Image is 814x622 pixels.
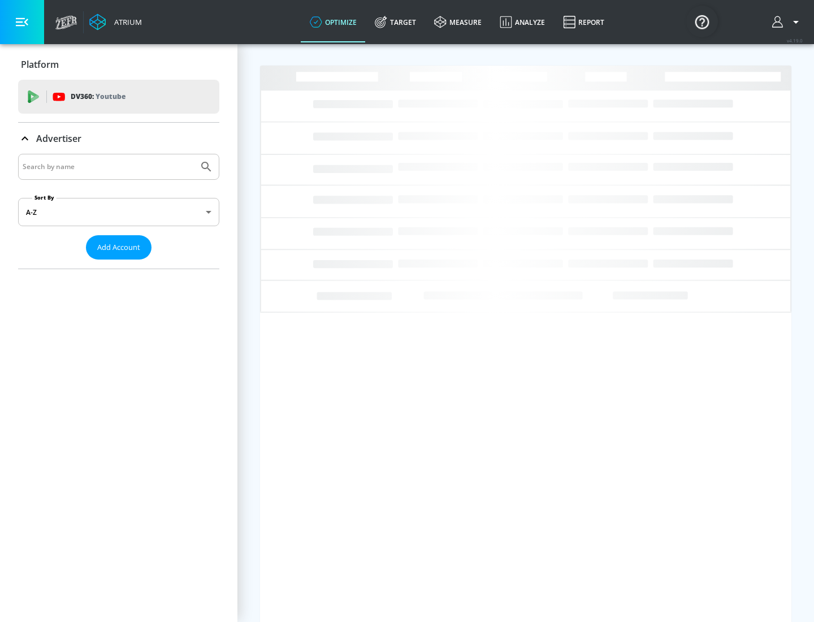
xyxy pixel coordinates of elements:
p: Platform [21,58,59,71]
a: Target [366,2,425,42]
a: Report [554,2,613,42]
p: DV360: [71,90,125,103]
div: DV360: Youtube [18,80,219,114]
label: Sort By [32,194,57,201]
input: Search by name [23,159,194,174]
a: Atrium [89,14,142,31]
div: Advertiser [18,154,219,269]
a: optimize [301,2,366,42]
div: Advertiser [18,123,219,154]
div: A-Z [18,198,219,226]
a: measure [425,2,491,42]
div: Platform [18,49,219,80]
span: Add Account [97,241,140,254]
button: Add Account [86,235,151,260]
nav: list of Advertiser [18,260,219,269]
button: Open Resource Center [686,6,718,37]
div: Atrium [110,17,142,27]
a: Analyze [491,2,554,42]
span: v 4.19.0 [787,37,803,44]
p: Advertiser [36,132,81,145]
p: Youtube [96,90,125,102]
